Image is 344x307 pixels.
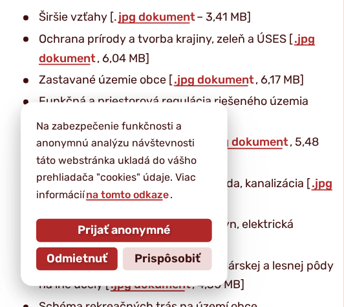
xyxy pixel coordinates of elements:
button: Prijať anonymné [36,219,212,242]
span: Prijať anonymné [78,223,171,238]
li: Funkčná a priestorová regulácia riešeného územia [ , 6,17 MB] [23,93,336,131]
li: Ochrana prírody a tvorba krajiny, zeleň a ÚSES [ , 6,04 MB] [23,30,336,68]
a: na tomto odkaze [85,188,170,201]
li: Širšie vzťahy [. – 3,41 MB] [23,8,336,27]
li: Zastavané územie obce [ , 6,17 MB] [23,71,336,90]
button: Prispôsobiť [123,247,212,271]
button: Odmietnuť [36,247,118,271]
a: .jpg dokument [207,135,290,150]
a: .jpg dokument [173,73,255,87]
span: Prispôsobiť [134,252,200,266]
a: .jpg dokument [39,32,315,65]
span: Odmietnuť [47,252,107,266]
p: Na zabezpečenie funkčnosti a anonymnú analýzu návštevnosti táto webstránka ukladá do vášho prehli... [36,118,212,203]
a: jpg dokument [117,10,197,24]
